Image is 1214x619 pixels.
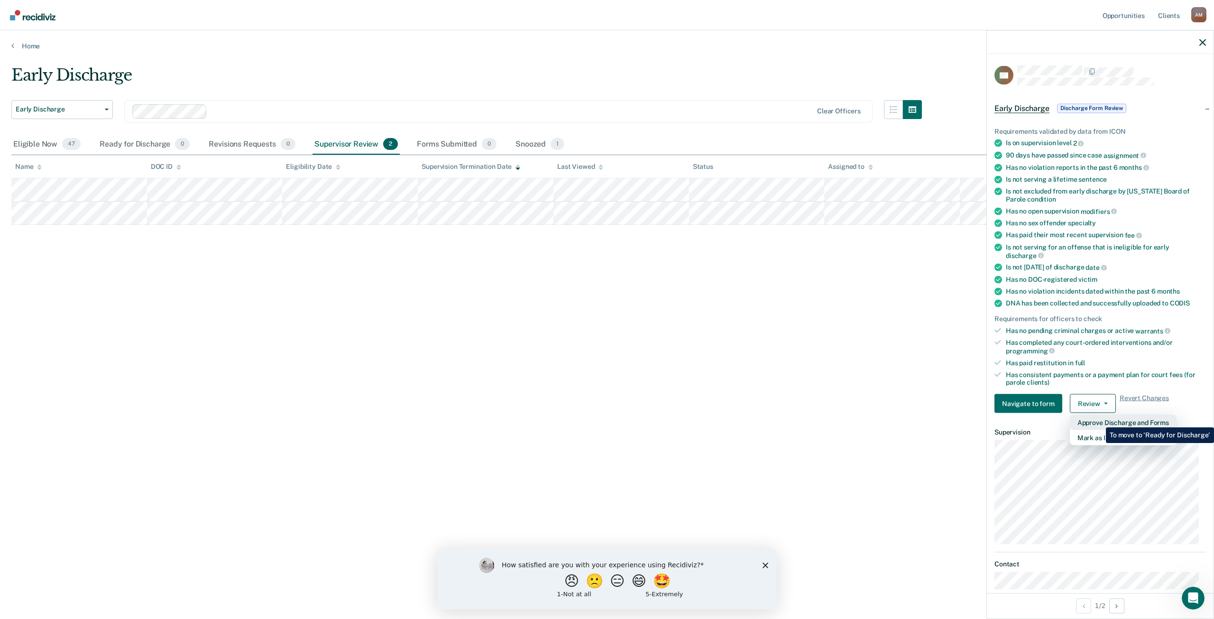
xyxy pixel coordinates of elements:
[1125,231,1142,239] span: fee
[1075,359,1085,366] span: full
[482,138,497,150] span: 0
[1057,103,1126,113] span: Discharge Form Review
[994,103,1049,113] span: Early Discharge
[11,65,922,92] div: Early Discharge
[1006,339,1206,355] div: Has completed any court-ordered interventions and/or
[1027,379,1049,386] span: clients)
[994,314,1206,323] div: Requirements for officers to check
[62,138,81,150] span: 47
[1070,394,1116,413] button: Review
[313,134,400,155] div: Supervisor Review
[11,134,83,155] div: Eligible Now
[817,107,861,115] div: Clear officers
[1078,176,1107,183] span: sentence
[207,134,297,155] div: Revisions Requests
[10,10,55,20] img: Recidiviz
[1182,587,1205,610] iframe: Intercom live chat
[1006,359,1206,367] div: Has paid restitution in
[994,394,1062,413] button: Navigate to form
[1006,231,1206,240] div: Has paid their most recent supervision
[1157,287,1180,295] span: months
[1006,151,1206,159] div: 90 days have passed since case
[1068,219,1096,227] span: specialty
[422,163,520,171] div: Supervision Termination Date
[1027,195,1056,203] span: condition
[15,163,42,171] div: Name
[1191,7,1206,22] div: A M
[1070,430,1177,445] button: Mark as Ineligible
[1006,326,1206,335] div: Has no pending criminal charges or active
[1073,139,1084,147] span: 2
[1109,598,1124,613] button: Next Opportunity
[1006,163,1206,172] div: Has no violation reports in the past 6
[1006,219,1206,227] div: Has no sex offender
[994,428,1206,436] dt: Supervision
[551,138,564,150] span: 1
[1085,264,1106,271] span: date
[1170,299,1190,306] span: CODIS
[286,163,340,171] div: Eligibility Date
[151,163,181,171] div: DOC ID
[994,127,1206,135] div: Requirements validated by data from ICON
[437,548,777,610] iframe: Survey by Kim from Recidiviz
[1119,164,1149,171] span: months
[1006,243,1206,259] div: Is not serving for an offense that is ineligible for early
[1006,263,1206,272] div: Is not [DATE] of discharge
[1006,207,1206,215] div: Has no open supervision
[1006,251,1044,259] span: discharge
[175,138,190,150] span: 0
[98,134,192,155] div: Ready for Discharge
[1006,275,1206,283] div: Has no DOC-registered
[11,42,1203,50] a: Home
[16,105,101,113] span: Early Discharge
[1076,598,1091,613] button: Previous Opportunity
[514,134,566,155] div: Snoozed
[415,134,498,155] div: Forms Submitted
[281,138,295,150] span: 0
[1006,347,1055,354] span: programming
[1081,207,1117,215] span: modifiers
[994,560,1206,568] dt: Contact
[987,93,1214,123] div: Early DischargeDischarge Form Review
[1006,299,1206,307] div: DNA has been collected and successfully uploaded to
[1104,151,1146,159] span: assignment
[1191,7,1206,22] button: Profile dropdown button
[994,394,1066,413] a: Navigate to form link
[1120,394,1169,413] span: Revert Changes
[1006,187,1206,203] div: Is not excluded from early discharge by [US_STATE] Board of Parole
[1078,275,1097,283] span: victim
[557,163,603,171] div: Last Viewed
[1006,139,1206,148] div: Is on supervision level
[1006,287,1206,295] div: Has no violation incidents dated within the past 6
[1135,327,1170,334] span: warrants
[1006,176,1206,184] div: Is not serving a lifetime
[987,593,1214,618] div: 1 / 2
[383,138,398,150] span: 2
[1006,370,1206,387] div: Has consistent payments or a payment plan for court fees (for parole
[828,163,873,171] div: Assigned to
[693,163,713,171] div: Status
[1070,415,1177,430] button: Approve Discharge and Forms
